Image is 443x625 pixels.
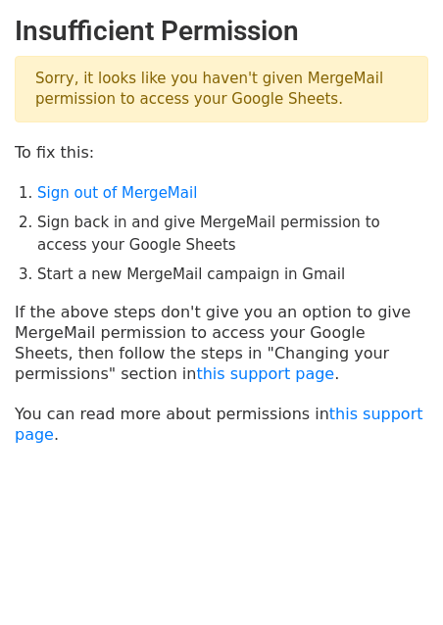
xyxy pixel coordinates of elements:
[196,364,334,383] a: this support page
[15,302,428,384] p: If the above steps don't give you an option to give MergeMail permission to access your Google Sh...
[15,405,423,444] a: this support page
[15,15,428,48] h2: Insufficient Permission
[37,264,428,286] li: Start a new MergeMail campaign in Gmail
[37,212,428,256] li: Sign back in and give MergeMail permission to access your Google Sheets
[15,404,428,445] p: You can read more about permissions in .
[15,142,428,163] p: To fix this:
[37,184,197,202] a: Sign out of MergeMail
[15,56,428,122] p: Sorry, it looks like you haven't given MergeMail permission to access your Google Sheets.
